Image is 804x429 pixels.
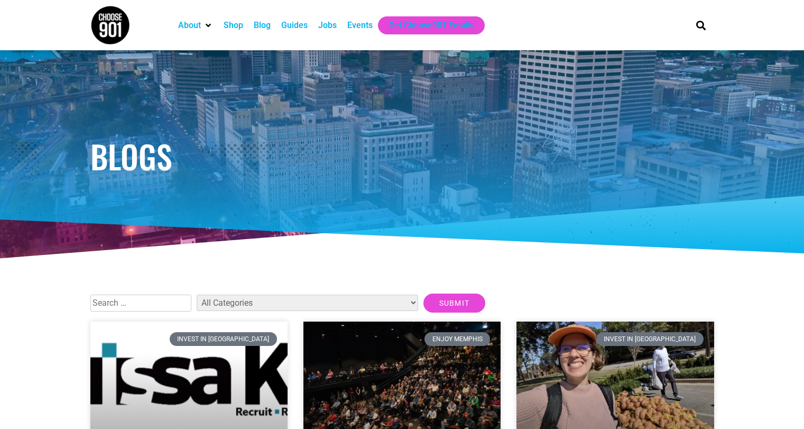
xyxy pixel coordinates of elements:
[254,19,271,32] a: Blog
[318,19,337,32] a: Jobs
[90,140,714,172] h1: Blogs
[170,332,277,346] div: Invest in [GEOGRAPHIC_DATA]
[173,16,678,34] nav: Main nav
[90,295,191,312] input: Search …
[423,294,486,313] input: Submit
[424,332,490,346] div: Enjoy Memphis
[281,19,308,32] a: Guides
[173,16,218,34] div: About
[224,19,243,32] a: Shop
[389,19,474,32] a: Get Choose901 Emails
[347,19,373,32] a: Events
[596,332,704,346] div: Invest in [GEOGRAPHIC_DATA]
[692,16,709,34] div: Search
[178,19,201,32] a: About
